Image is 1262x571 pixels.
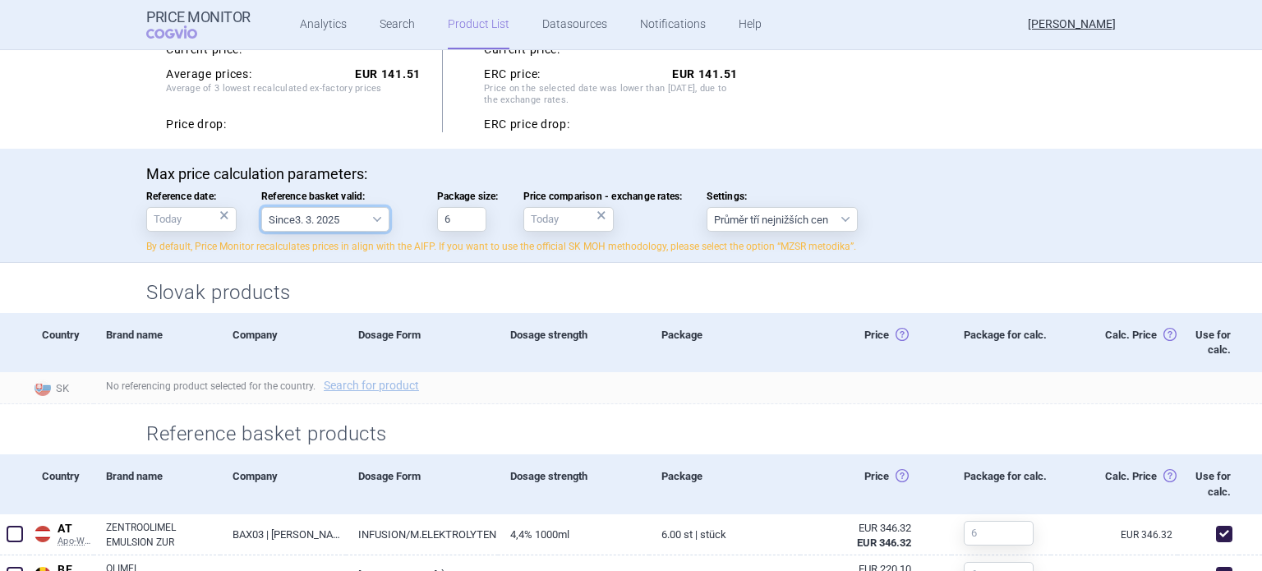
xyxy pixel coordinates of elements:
div: Package for calc. [951,313,1050,372]
abbr: Ex-Factory bez DPH zo zdroja [813,521,911,550]
a: EUR 346.32 [1121,530,1177,540]
input: Reference date:× [146,207,237,232]
span: Apo-Warenv.I [58,536,94,547]
input: Package size: [437,207,486,232]
div: Calc. Price [1051,454,1177,513]
span: AT [58,522,94,536]
div: Calc. Price [1051,313,1177,372]
span: Reference basket valid: [261,191,412,202]
div: Company [220,313,347,372]
div: Use for calc. [1177,454,1239,513]
span: Price on the selected date was lower than [DATE], due to the exchange rates. [484,83,738,109]
span: Reference date: [146,191,237,202]
div: Dosage strength [498,454,649,513]
div: Dosage Form [346,454,497,513]
strong: EUR 346.32 [857,536,911,549]
input: Price comparison - exchange rates:× [523,207,614,232]
strong: Average prices: [166,67,252,82]
div: Package [649,313,800,372]
strong: Price Monitor [146,9,251,25]
a: 4,4% 1000ML [498,514,649,555]
input: 6 [964,521,1034,546]
div: Country [30,454,94,513]
div: Dosage Form [346,313,497,372]
div: Brand name [94,454,220,513]
span: COGVIO [146,25,220,39]
div: EUR 346.32 [813,521,911,536]
span: Average of 3 lowest recalculated ex-factory prices [166,83,421,109]
p: Max price calculation parameters: [146,165,1116,183]
div: Price [800,454,951,513]
div: Country [30,313,94,372]
a: INFUSION/M.ELEKTROLYTEN [346,514,497,555]
div: Company [220,454,347,513]
a: BAX03 | [PERSON_NAME] HEALTHCARE GMBH [220,514,347,555]
span: Settings: [707,191,858,202]
span: No referencing product selected for the country. [106,380,427,392]
a: ATATApo-Warenv.I [30,518,94,547]
strong: Current price: [166,43,242,56]
strong: ERC price drop: [484,117,570,132]
span: SK [30,376,94,398]
div: Dosage strength [498,313,649,372]
select: Settings: [707,207,858,232]
a: Price MonitorCOGVIO [146,9,251,40]
div: Package for calc. [951,454,1050,513]
strong: EUR 141.51 [355,67,421,81]
img: Slovakia [35,380,51,396]
img: Austria [35,526,51,542]
div: Brand name [94,313,220,372]
a: Search for product [324,380,419,391]
span: Package size: [437,191,499,202]
div: Use for calc. [1177,313,1239,372]
a: ZENTROOLIMEL EMULSION ZUR [106,520,220,550]
p: By default, Price Monitor recalculates prices in align with the AIFP. If you want to use the offi... [146,240,1116,254]
div: Package [649,454,800,513]
div: × [219,206,229,224]
h2: Reference basket products [146,421,400,448]
span: Price comparison - exchange rates: [523,191,683,202]
strong: ERC price: [484,67,541,82]
a: 6.00 ST | Stück [649,514,800,555]
strong: EUR 141.51 [672,67,738,81]
strong: Price drop: [166,117,227,132]
div: Price [800,313,951,372]
strong: Current price: [484,43,560,56]
select: Reference basket valid: [261,207,389,232]
div: × [596,206,606,224]
h2: Slovak products [146,279,1116,306]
